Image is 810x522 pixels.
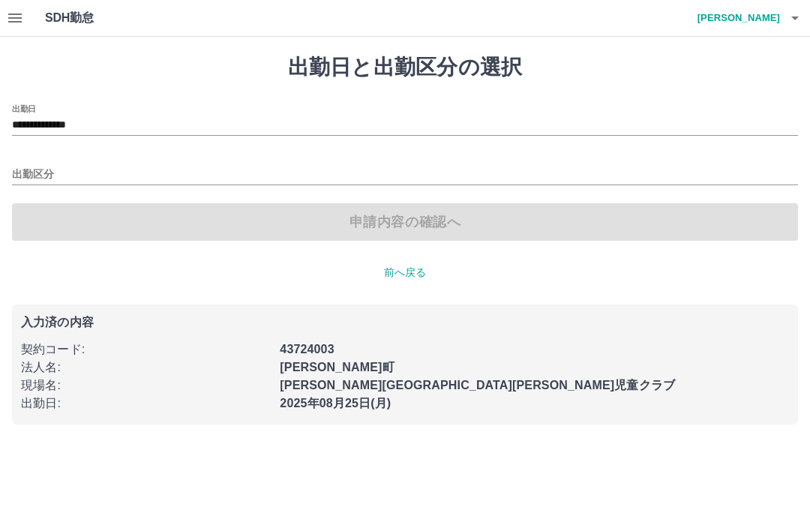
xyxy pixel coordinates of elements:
b: 2025年08月25日(月) [280,397,391,409]
p: 出勤日 : [21,394,271,412]
p: 契約コード : [21,340,271,358]
p: 現場名 : [21,376,271,394]
p: 前へ戻る [12,265,798,280]
b: [PERSON_NAME][GEOGRAPHIC_DATA][PERSON_NAME]児童クラブ [280,379,675,391]
b: 43724003 [280,343,334,355]
h1: 出勤日と出勤区分の選択 [12,55,798,80]
p: 入力済の内容 [21,316,789,328]
b: [PERSON_NAME]町 [280,361,394,373]
label: 出勤日 [12,103,36,114]
p: 法人名 : [21,358,271,376]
